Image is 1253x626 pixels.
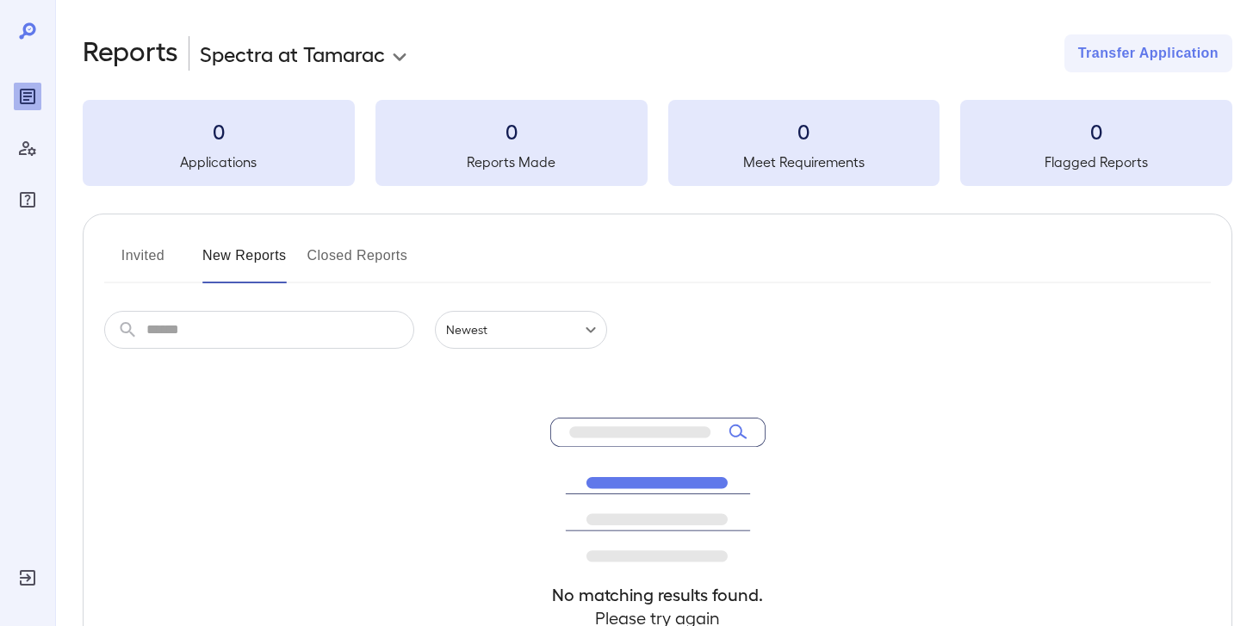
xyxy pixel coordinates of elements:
div: FAQ [14,186,41,214]
summary: 0Applications0Reports Made0Meet Requirements0Flagged Reports [83,100,1232,186]
button: Invited [104,242,182,283]
h5: Reports Made [375,152,648,172]
p: Spectra at Tamarac [200,40,385,67]
button: Closed Reports [307,242,408,283]
div: Newest [435,311,607,349]
h2: Reports [83,34,178,72]
button: Transfer Application [1064,34,1232,72]
h3: 0 [668,117,940,145]
h4: No matching results found. [550,583,766,606]
h3: 0 [375,117,648,145]
h5: Flagged Reports [960,152,1232,172]
h5: Meet Requirements [668,152,940,172]
div: Manage Users [14,134,41,162]
h3: 0 [83,117,355,145]
div: Reports [14,83,41,110]
div: Log Out [14,564,41,592]
h5: Applications [83,152,355,172]
h3: 0 [960,117,1232,145]
button: New Reports [202,242,287,283]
